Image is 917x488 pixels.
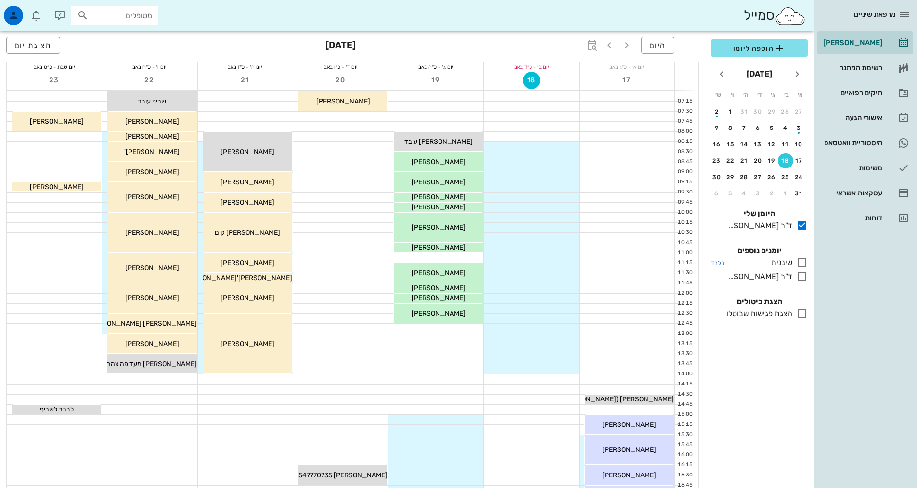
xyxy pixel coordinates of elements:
span: [PERSON_NAME] [412,294,465,302]
button: 17 [618,72,635,89]
div: 21 [736,157,752,164]
div: 09:15 [675,178,695,186]
div: 11:45 [675,279,695,287]
div: יום א׳ - כ״ג באב [580,62,674,72]
span: [PERSON_NAME] [220,198,274,206]
div: 5 [764,125,779,131]
div: 13:00 [675,330,695,338]
h3: [DATE] [325,37,356,56]
span: 19 [427,76,445,84]
div: עסקאות אשראי [821,189,882,197]
div: 17 [791,157,807,164]
button: 29 [764,104,779,119]
img: SmileCloud logo [775,6,806,26]
div: [PERSON_NAME] [821,39,882,47]
button: 21 [236,72,254,89]
div: 11:30 [675,269,695,277]
span: [PERSON_NAME] מעדיפה צהריים [100,360,197,368]
div: 2 [764,190,779,197]
button: 28 [778,104,793,119]
h4: היומן שלי [711,208,808,219]
span: [PERSON_NAME] [PERSON_NAME] [88,320,197,328]
div: 12:00 [675,289,695,297]
div: יום ו׳ - כ״ח באב [102,62,197,72]
span: 20 [332,76,349,84]
button: 15 [723,137,738,152]
span: [PERSON_NAME] [125,229,179,237]
span: [PERSON_NAME] [220,148,274,156]
button: 3 [791,120,807,136]
span: [PERSON_NAME] [220,178,274,186]
th: ג׳ [767,87,779,103]
div: 15:00 [675,411,695,419]
button: 16 [709,137,724,152]
span: לברר לשריף [40,405,74,413]
button: 31 [736,104,752,119]
button: 8 [723,120,738,136]
span: [PERSON_NAME] [220,294,274,302]
div: 18 [778,157,793,164]
button: 2 [709,104,724,119]
div: 13 [750,141,766,148]
div: 31 [791,190,807,197]
div: 30 [709,174,724,180]
button: 22 [141,72,158,89]
div: תיקים רפואיים [821,89,882,97]
div: 14:45 [675,400,695,409]
th: ו׳ [725,87,738,103]
div: 07:15 [675,97,695,105]
span: [PERSON_NAME] [412,269,465,277]
span: 23 [46,76,63,84]
div: 11:15 [675,259,695,267]
button: 29 [723,169,738,185]
div: 12 [764,141,779,148]
a: אישורי הגעה [817,106,913,129]
button: 26 [764,169,779,185]
div: 15 [723,141,738,148]
button: 23 [709,153,724,168]
button: חודש הבא [713,65,730,83]
button: 18 [778,153,793,168]
span: [PERSON_NAME] [316,97,370,105]
span: היום [649,41,666,50]
span: [PERSON_NAME] [125,264,179,272]
a: עסקאות אשראי [817,181,913,205]
div: 10:00 [675,208,695,217]
small: בלבד [711,259,724,267]
div: 15:30 [675,431,695,439]
div: יום ב׳ - כ״ד באב [484,62,579,72]
span: 17 [618,76,635,84]
div: 27 [750,174,766,180]
button: 1 [778,186,793,201]
div: 12:45 [675,320,695,328]
a: [PERSON_NAME] [817,31,913,54]
div: 09:00 [675,168,695,176]
div: 11:00 [675,249,695,257]
button: 20 [332,72,349,89]
span: [PERSON_NAME] [412,309,465,318]
span: [PERSON_NAME] [412,223,465,231]
button: [DATE] [743,64,776,84]
h4: יומנים נוספים [711,245,808,257]
div: 31 [736,108,752,115]
button: 20 [750,153,766,168]
button: 4 [778,120,793,136]
div: 15:45 [675,441,695,449]
span: [PERSON_NAME]' [124,148,180,156]
th: ה׳ [739,87,752,103]
span: שריף עובד [138,97,166,105]
span: [PERSON_NAME] עובד [404,138,473,146]
div: 14 [736,141,752,148]
div: 30 [750,108,766,115]
span: [PERSON_NAME] ([PERSON_NAME]) [560,395,674,403]
button: 30 [750,104,766,119]
div: 08:15 [675,138,695,146]
div: 09:30 [675,188,695,196]
button: 21 [736,153,752,168]
div: 22 [723,157,738,164]
div: 1 [778,190,793,197]
div: 27 [791,108,807,115]
div: ד"ר [PERSON_NAME] [724,271,792,283]
span: תג [28,8,34,13]
a: דוחות [817,206,913,230]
